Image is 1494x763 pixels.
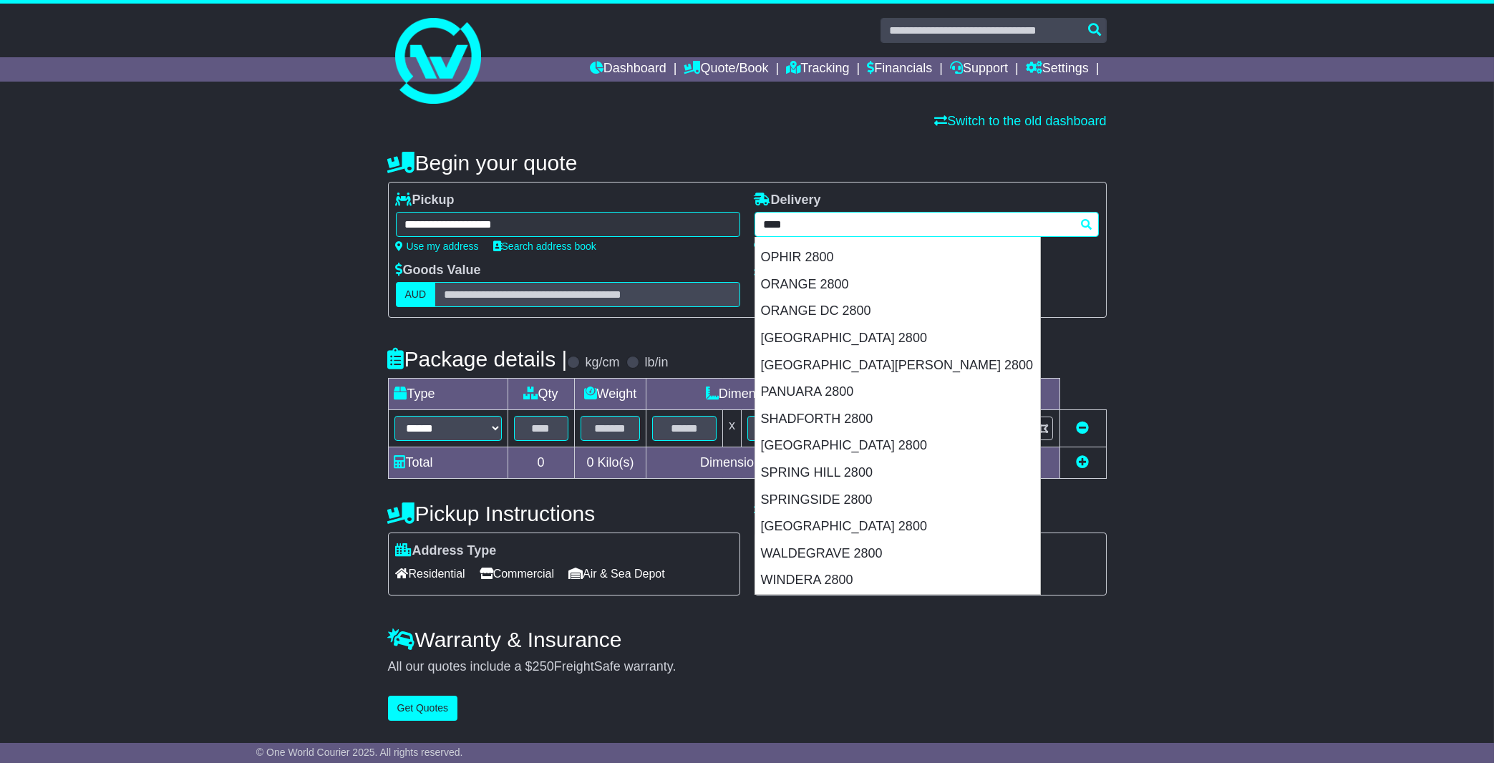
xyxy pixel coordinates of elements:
h4: Begin your quote [388,151,1107,175]
td: Qty [508,379,574,410]
a: Quote/Book [684,57,768,82]
typeahead: Please provide city [755,212,1099,237]
a: Financials [867,57,932,82]
span: 250 [533,659,554,674]
div: [GEOGRAPHIC_DATA] 2800 [755,325,1040,352]
div: ORANGE DC 2800 [755,298,1040,325]
span: 0 [586,455,593,470]
label: AUD [396,282,436,307]
label: kg/cm [585,355,619,371]
div: SPRING HILL 2800 [755,460,1040,487]
div: [GEOGRAPHIC_DATA] 2800 [755,432,1040,460]
div: All our quotes include a $ FreightSafe warranty. [388,659,1107,675]
td: Dimensions (L x W x H) [646,379,913,410]
td: Total [388,447,508,479]
div: ORANGE 2800 [755,271,1040,298]
a: Tracking [786,57,849,82]
td: 0 [508,447,574,479]
a: Switch to the old dashboard [934,114,1106,128]
div: OPHIR 2800 [755,244,1040,271]
div: [GEOGRAPHIC_DATA] 2800 [755,513,1040,540]
label: Delivery [755,193,821,208]
a: Search address book [493,240,596,252]
h4: Pickup Instructions [388,502,740,525]
span: Air & Sea Depot [568,563,665,585]
div: PANUARA 2800 [755,379,1040,406]
td: Kilo(s) [574,447,646,479]
label: lb/in [644,355,668,371]
td: x [723,410,742,447]
a: Support [950,57,1008,82]
a: Settings [1026,57,1089,82]
span: Commercial [480,563,554,585]
div: SHADFORTH 2800 [755,406,1040,433]
td: Type [388,379,508,410]
div: WINDERA 2800 [755,567,1040,594]
td: Dimensions in Centimetre(s) [646,447,913,479]
div: SPRINGSIDE 2800 [755,487,1040,514]
label: Address Type [396,543,497,559]
a: Remove this item [1077,421,1090,435]
label: Pickup [396,193,455,208]
span: Residential [396,563,465,585]
div: [GEOGRAPHIC_DATA][PERSON_NAME] 2800 [755,352,1040,379]
div: WALDEGRAVE 2800 [755,540,1040,568]
label: Goods Value [396,263,481,278]
a: Use my address [396,240,479,252]
a: Dashboard [590,57,666,82]
span: © One World Courier 2025. All rights reserved. [256,747,463,758]
h4: Package details | [388,347,568,371]
button: Get Quotes [388,696,458,721]
td: Weight [574,379,646,410]
a: Add new item [1077,455,1090,470]
h4: Warranty & Insurance [388,628,1107,651]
